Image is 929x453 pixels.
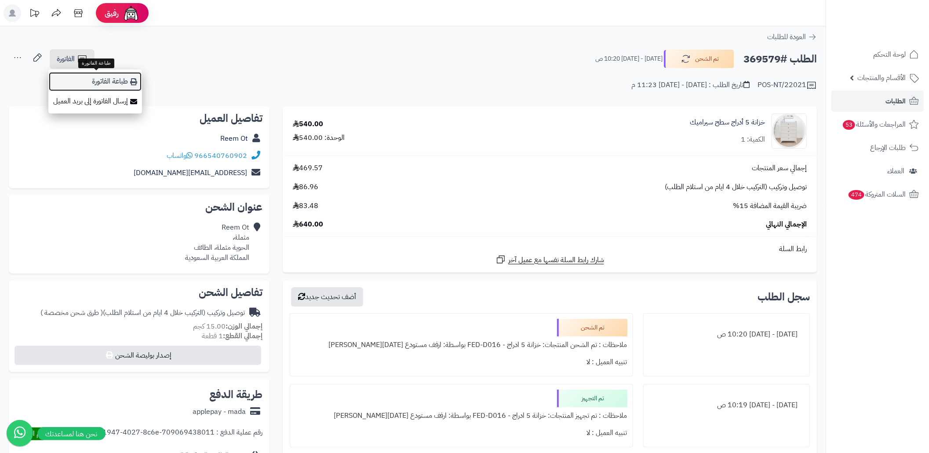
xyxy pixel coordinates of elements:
[766,219,807,230] span: الإجمالي النهائي
[291,287,363,307] button: أضف تحديث جديد
[733,201,807,211] span: ضريبة القيمة المضافة 15%
[295,336,627,354] div: ملاحظات : تم الشحن المنتجات: خزانة 5 ادراج - FED-D016 بواسطة: ارفف مستودع [DATE][PERSON_NAME]
[649,326,804,343] div: [DATE] - [DATE] 10:20 ص
[495,254,604,265] a: شارك رابط السلة نفسها مع عميل آخر
[758,80,817,91] div: POS-NT/22021
[193,407,246,417] div: applepay - mada
[664,50,734,68] button: تم الشحن
[295,354,627,371] div: تنبيه العميل : لا
[226,321,262,332] strong: إجمالي الوزن:
[885,95,906,107] span: الطلبات
[293,119,323,129] div: 540.00
[293,219,323,230] span: 640.00
[870,142,906,154] span: طلبات الإرجاع
[194,150,247,161] a: 966540760902
[631,80,750,90] div: تاريخ الطلب : [DATE] - [DATE] 11:23 م
[167,150,193,161] a: واتساب
[508,255,604,265] span: شارك رابط السلة نفسها مع عميل آخر
[293,182,318,192] span: 86.96
[16,113,262,124] h2: تفاصيل العميل
[48,72,142,91] a: طباعة الفاتورة
[293,201,318,211] span: 83.48
[193,321,262,332] small: 15.00 كجم
[831,184,924,205] a: السلات المتروكة474
[220,133,248,144] a: Reem Ot
[185,223,249,263] div: Reem Ot مثملة، الحوية مثملة، الطائف المملكة العربية السعودية
[16,287,262,298] h2: تفاصيل الشحن
[293,163,323,173] span: 469.57
[78,58,114,68] div: طباعة الفاتورة
[57,54,75,64] span: الفاتورة
[752,163,807,173] span: إجمالي سعر المنتجات
[209,389,262,400] h2: طريقة الدفع
[223,331,262,341] strong: إجمالي القطع:
[869,24,921,42] img: logo-2.png
[649,397,804,414] div: [DATE] - [DATE] 10:19 ص
[831,91,924,112] a: الطلبات
[134,168,247,178] a: [EMAIL_ADDRESS][DOMAIN_NAME]
[48,91,142,111] a: إرسال الفاتورة إلى بريد العميل
[105,8,119,18] span: رفيق
[40,308,245,318] div: توصيل وتركيب (التركيب خلال 4 ايام من استلام الطلب)
[831,161,924,182] a: العملاء
[690,117,765,128] a: خزانة 5 أدراج سطح سيراميك
[557,390,627,407] div: تم التجهيز
[772,113,806,149] img: 1741718484-1-90x90.jpg
[857,72,906,84] span: الأقسام والمنتجات
[40,307,103,318] span: ( طرق شحن مخصصة )
[202,331,262,341] small: 1 قطعة
[295,424,627,442] div: تنبيه العميل : لا
[69,427,262,440] div: رقم عملية الدفع : fe2854ca-1947-4027-8c6e-709069438011
[16,202,262,212] h2: عنوان الشحن
[295,407,627,424] div: ملاحظات : تم تجهيز المنتجات: خزانة 5 ادراج - FED-D016 بواسطة: ارفف مستودع [DATE][PERSON_NAME]
[849,190,864,200] span: 474
[831,44,924,65] a: لوحة التحكم
[743,50,817,68] h2: الطلب #369579
[293,133,345,143] div: الوحدة: 540.00
[758,292,810,302] h3: سجل الطلب
[665,182,807,192] span: توصيل وتركيب (التركيب خلال 4 ايام من استلام الطلب)
[595,55,663,63] small: [DATE] - [DATE] 10:20 ص
[286,244,813,254] div: رابط السلة
[741,135,765,145] div: الكمية: 1
[50,49,95,69] a: الفاتورة
[15,346,261,365] button: إصدار بوليصة الشحن
[831,137,924,158] a: طلبات الإرجاع
[843,120,855,130] span: 53
[767,32,817,42] a: العودة للطلبات
[848,188,906,201] span: السلات المتروكة
[831,114,924,135] a: المراجعات والأسئلة53
[23,4,45,24] a: تحديثات المنصة
[842,118,906,131] span: المراجعات والأسئلة
[122,4,140,22] img: ai-face.png
[887,165,904,177] span: العملاء
[767,32,806,42] span: العودة للطلبات
[873,48,906,61] span: لوحة التحكم
[557,319,627,336] div: تم الشحن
